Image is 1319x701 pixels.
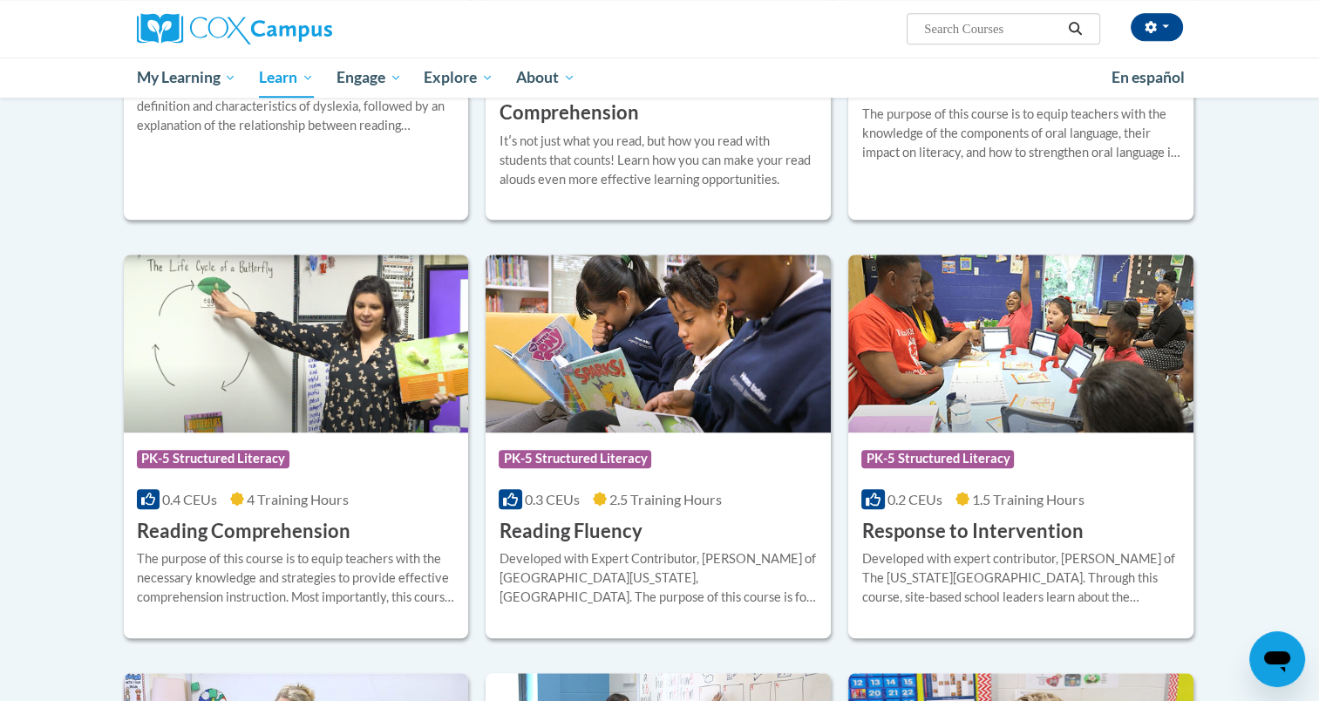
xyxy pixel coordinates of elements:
[137,13,468,44] a: Cox Campus
[424,67,493,88] span: Explore
[162,491,217,507] span: 0.4 CEUs
[124,255,469,638] a: Course LogoPK-5 Structured Literacy0.4 CEUs4 Training Hours Reading ComprehensionThe purpose of t...
[412,58,505,98] a: Explore
[124,255,469,432] img: Course Logo
[516,67,575,88] span: About
[499,450,651,467] span: PK-5 Structured Literacy
[486,255,831,638] a: Course LogoPK-5 Structured Literacy0.3 CEUs2.5 Training Hours Reading FluencyDeveloped with Exper...
[861,450,1014,467] span: PK-5 Structured Literacy
[887,491,942,507] span: 0.2 CEUs
[337,67,402,88] span: Engage
[525,491,580,507] span: 0.3 CEUs
[137,78,456,135] div: This four-part video series begins with an overview of the definition and characteristics of dysl...
[137,549,456,607] div: The purpose of this course is to equip teachers with the necessary knowledge and strategies to pr...
[486,255,831,432] img: Course Logo
[861,549,1180,607] div: Developed with expert contributor, [PERSON_NAME] of The [US_STATE][GEOGRAPHIC_DATA]. Through this...
[1112,68,1185,86] span: En español
[136,67,236,88] span: My Learning
[247,491,349,507] span: 4 Training Hours
[248,58,325,98] a: Learn
[848,255,1193,432] img: Course Logo
[499,132,818,189] div: Itʹs not just what you read, but how you read with students that counts! Learn how you can make y...
[325,58,413,98] a: Engage
[861,105,1180,162] div: The purpose of this course is to equip teachers with the knowledge of the components of oral lang...
[126,58,248,98] a: My Learning
[499,518,642,545] h3: Reading Fluency
[848,255,1193,638] a: Course LogoPK-5 Structured Literacy0.2 CEUs1.5 Training Hours Response to InterventionDeveloped w...
[861,518,1083,545] h3: Response to Intervention
[137,450,289,467] span: PK-5 Structured Literacy
[1249,631,1305,687] iframe: Button to launch messaging window
[499,549,818,607] div: Developed with Expert Contributor, [PERSON_NAME] of [GEOGRAPHIC_DATA][US_STATE], [GEOGRAPHIC_DATA...
[137,518,350,545] h3: Reading Comprehension
[259,67,314,88] span: Learn
[505,58,587,98] a: About
[137,13,332,44] img: Cox Campus
[1062,18,1088,39] button: Search
[1131,13,1183,41] button: Account Settings
[972,491,1084,507] span: 1.5 Training Hours
[609,491,722,507] span: 2.5 Training Hours
[922,18,1062,39] input: Search Courses
[1100,59,1196,96] a: En español
[111,58,1209,98] div: Main menu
